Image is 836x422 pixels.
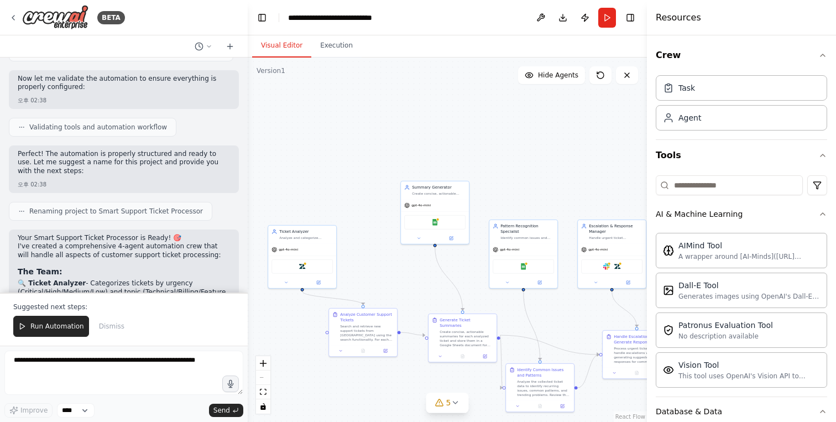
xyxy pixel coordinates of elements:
li: - Categorizes tickets by urgency (Critical/High/Medium/Low) and topic (Technical/Billing/Feature ... [18,279,230,305]
img: Google Sheets [520,263,527,270]
button: Crew [656,40,827,71]
div: Summary GeneratorCreate concise, actionable summaries of support tickets for the support team. Ex... [400,181,469,244]
div: BETA [97,11,125,24]
img: Google Sheets [432,219,438,226]
g: Edge from 26fe34d6-f046-4892-902c-8dfe286a1bd3 to 57260753-8055-46ad-80b4-591b8a03820f [300,291,366,305]
div: A wrapper around [AI-Minds]([URL][DOMAIN_NAME]). Useful for when you need answers to questions fr... [678,252,820,261]
div: Generate Ticket SummariesCreate concise, actionable summaries for each analyzed ticket and store ... [428,314,497,363]
div: Escalation & Response ManagerHandle urgent ticket escalations and generate suggested responses fo... [577,220,646,289]
div: Create concise, actionable summaries of support tickets for the support team. Extract key informa... [412,191,466,196]
div: AI & Machine Learning [656,209,743,220]
div: Pattern Recognition Specialist [500,223,554,235]
strong: 🔍 Ticket Analyzer [18,279,86,287]
button: Open in side panel [376,347,395,354]
button: Hide left sidebar [254,10,270,25]
g: Edge from 314c4833-9106-4906-843e-07398ffc1e7f to 26a336a5-dd89-469c-8d09-df2c06acca61 [578,352,599,390]
div: AI & Machine Learning [656,228,827,397]
div: Crew [656,71,827,139]
div: Vision Tool [678,360,820,371]
g: Edge from 5bd87393-a9c7-4935-8ae3-6ae28eedd25a to 314c4833-9106-4906-843e-07398ffc1e7f [497,332,506,390]
div: Analyze Customer Support Tickets [340,312,394,323]
div: Task [678,82,695,93]
button: No output available [529,403,552,409]
div: Create concise, actionable summaries for each analyzed ticket and store them in a Google Sheets d... [440,330,493,347]
img: Zendesk [299,263,306,270]
div: Handle urgent ticket escalations and generate suggested responses for frequently asked questions.... [589,236,642,240]
img: Logo [22,5,88,30]
button: Run Automation [13,316,89,337]
img: Zendesk [614,263,621,270]
nav: breadcrumb [288,12,405,23]
img: AIMindTool [663,245,674,256]
g: Edge from 5bd87393-a9c7-4935-8ae3-6ae28eedd25a to 26a336a5-dd89-469c-8d09-df2c06acca61 [500,332,599,357]
button: Open in side panel [553,403,572,409]
img: Slack [603,263,610,270]
div: Escalation & Response Manager [589,223,642,235]
div: Agent [678,112,701,123]
div: Search and retrieve new support tickets from [GEOGRAPHIC_DATA] using the search functionality. Fo... [340,324,394,342]
span: Dismiss [99,322,124,331]
h2: Your Smart Support Ticket Processor is Ready! 🎯 [18,234,230,243]
button: 5 [426,393,469,413]
div: 오후 02:38 [18,96,230,105]
button: Improve [4,403,53,418]
button: Hide Agents [518,66,585,84]
div: Identify Common Issues and PatternsAnalyze the collected ticket data to identify recurring issues... [505,363,574,413]
button: Click to speak your automation idea [222,376,239,392]
button: fit view [256,385,270,399]
button: No output available [451,353,474,360]
div: 오후 02:38 [18,180,230,189]
span: gpt-4o-mini [588,247,608,252]
div: Database & Data [656,406,722,417]
span: 5 [446,397,451,408]
div: Analyze the collected ticket data to identify recurring issues, common patterns, and trending pro... [517,379,571,397]
div: Identify common issues and recurring patterns across support tickets. Track frequent problems, an... [500,236,554,240]
button: Hide right sidebar [623,10,638,25]
div: Identify Common Issues and Patterns [517,367,571,378]
div: Ticket Analyzer [279,229,333,235]
button: Switch to previous chat [190,40,217,53]
button: Send [209,404,243,417]
button: No output available [625,369,649,376]
span: Validating tools and automation workflow [29,123,167,132]
button: Visual Editor [252,34,311,58]
div: Process urgent tickets and handle escalations while generating suggested responses for common inq... [614,346,667,364]
p: Perfect! The automation is properly structured and ready to use. Let me suggest a name for this p... [18,150,230,176]
p: Now let me validate the automation to ensure everything is properly configured: [18,75,230,92]
span: Hide Agents [538,71,578,80]
button: AI & Machine Learning [656,200,827,228]
span: Run Automation [30,322,84,331]
span: Send [213,406,230,415]
div: Dall-E Tool [678,280,820,291]
button: Open in side panel [436,235,467,242]
strong: The Team: [18,267,62,276]
span: Renaming project to Smart Support Ticket Processor [29,207,203,216]
div: Handle Escalations and Generate Responses [614,334,667,345]
div: Pattern Recognition SpecialistIdentify common issues and recurring patterns across support ticket... [489,220,558,289]
span: gpt-4o-mini [500,247,519,252]
button: Open in side panel [476,353,494,360]
a: React Flow attribution [615,414,645,420]
button: Open in side panel [524,279,556,286]
div: No description available [678,332,773,341]
div: Analyze Customer Support TicketsSearch and retrieve new support tickets from [GEOGRAPHIC_DATA] us... [328,308,398,357]
span: gpt-4o-mini [411,203,431,207]
div: Summary Generator [412,185,466,190]
button: No output available [352,347,375,354]
button: Execution [311,34,362,58]
img: VisionTool [663,364,674,376]
div: This tool uses OpenAI's Vision API to describe the contents of an image. [678,372,820,381]
button: Start a new chat [221,40,239,53]
button: zoom in [256,356,270,371]
div: Analyze and categorize customer support tickets by urgency level (Critical, High, Medium, Low) an... [279,236,333,240]
button: Open in side panel [303,279,335,286]
button: toggle interactivity [256,399,270,414]
img: DallETool [663,285,674,296]
g: Edge from 1d5c4953-859c-4fba-8ca3-1e642ffcd11b to 314c4833-9106-4906-843e-07398ffc1e7f [521,291,543,361]
button: Open in side panel [613,279,644,286]
button: Tools [656,140,827,171]
div: Patronus Evaluation Tool [678,320,773,331]
h4: Resources [656,11,701,24]
img: PatronusEvalTool [663,325,674,336]
span: Improve [20,406,48,415]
